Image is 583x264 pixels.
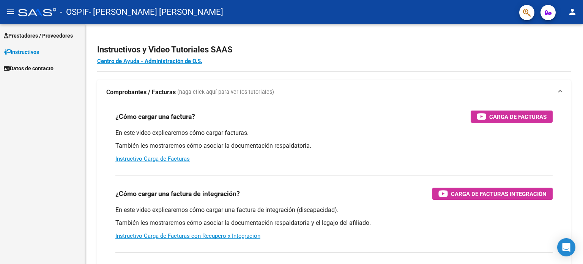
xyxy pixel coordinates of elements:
mat-icon: menu [6,7,15,16]
strong: Comprobantes / Facturas [106,88,176,96]
h3: ¿Cómo cargar una factura? [115,111,195,122]
span: Datos de contacto [4,64,54,73]
h2: Instructivos y Video Tutoriales SAAS [97,43,571,57]
span: (haga click aquí para ver los tutoriales) [177,88,274,96]
a: Instructivo Carga de Facturas con Recupero x Integración [115,232,260,239]
h3: ¿Cómo cargar una factura de integración? [115,188,240,199]
div: Open Intercom Messenger [557,238,575,256]
span: Instructivos [4,48,39,56]
span: - OSPIF [60,4,89,21]
button: Carga de Facturas Integración [432,188,553,200]
span: - [PERSON_NAME] [PERSON_NAME] [89,4,223,21]
span: Prestadores / Proveedores [4,32,73,40]
p: También les mostraremos cómo asociar la documentación respaldatoria. [115,142,553,150]
a: Instructivo Carga de Facturas [115,155,190,162]
p: En este video explicaremos cómo cargar una factura de integración (discapacidad). [115,206,553,214]
p: También les mostraremos cómo asociar la documentación respaldatoria y el legajo del afiliado. [115,219,553,227]
span: Carga de Facturas Integración [451,189,547,199]
mat-expansion-panel-header: Comprobantes / Facturas (haga click aquí para ver los tutoriales) [97,80,571,104]
mat-icon: person [568,7,577,16]
button: Carga de Facturas [471,111,553,123]
span: Carga de Facturas [489,112,547,122]
a: Centro de Ayuda - Administración de O.S. [97,58,202,65]
p: En este video explicaremos cómo cargar facturas. [115,129,553,137]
